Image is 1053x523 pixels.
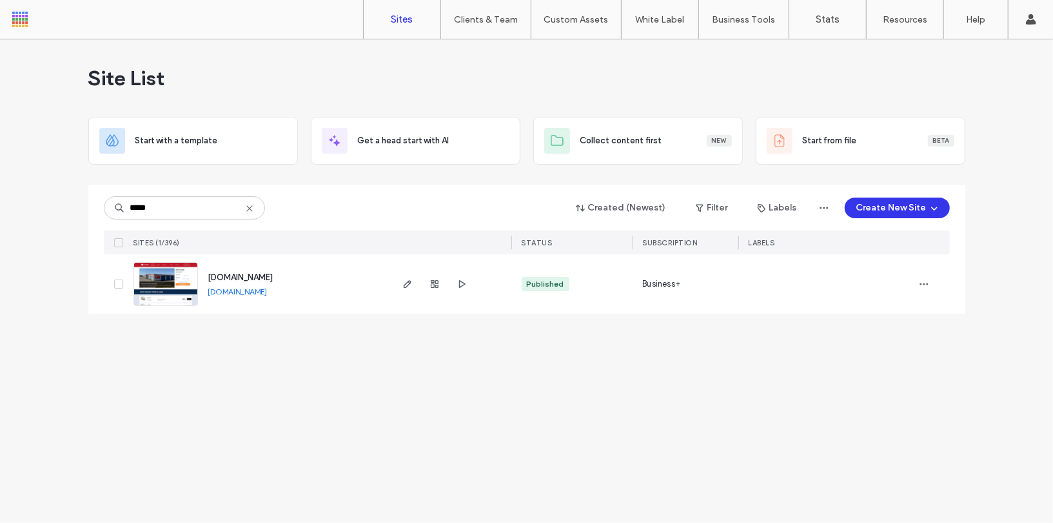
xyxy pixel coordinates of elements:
[967,14,986,25] label: Help
[88,117,298,165] div: Start with a template
[208,272,273,282] a: [DOMAIN_NAME]
[454,14,518,25] label: Clients & Team
[135,134,218,147] span: Start with a template
[88,65,165,91] span: Site List
[746,198,809,218] button: Labels
[803,134,857,147] span: Start from file
[883,14,927,25] label: Resources
[565,198,678,218] button: Created (Newest)
[391,14,413,25] label: Sites
[683,198,741,218] button: Filter
[544,14,609,25] label: Custom Assets
[580,134,662,147] span: Collect content first
[816,14,840,25] label: Stats
[522,238,553,247] span: STATUS
[756,117,965,165] div: Start from fileBeta
[845,198,950,218] button: Create New Site
[133,238,181,247] span: SITES (1/396)
[208,287,268,296] a: [DOMAIN_NAME]
[713,14,776,25] label: Business Tools
[928,135,954,147] div: Beta
[30,9,56,21] span: Help
[636,14,685,25] label: White Label
[533,117,743,165] div: Collect content firstNew
[643,278,681,291] span: Business+
[311,117,520,165] div: Get a head start with AI
[643,238,698,247] span: SUBSCRIPTION
[707,135,732,147] div: New
[527,278,564,290] div: Published
[358,134,449,147] span: Get a head start with AI
[749,238,775,247] span: LABELS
